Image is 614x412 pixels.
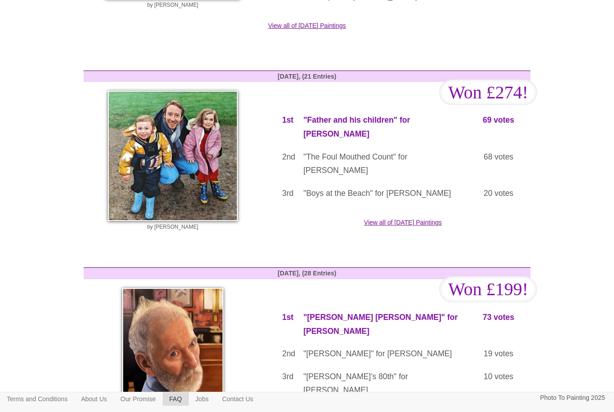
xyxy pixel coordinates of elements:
[303,150,460,177] p: "The Foul Mouthed Count" for [PERSON_NAME]
[278,270,336,277] strong: [DATE], (28 Entries)
[282,347,290,361] p: 2nd
[215,392,260,406] a: Contact Us
[473,347,524,361] p: 19 votes
[77,111,537,227] a: View all of [DATE] Paintings
[114,392,163,406] a: Our Promise
[303,186,460,200] p: "Boys at the Beach" for [PERSON_NAME]
[473,370,524,384] p: 10 votes
[303,310,460,338] p: "[PERSON_NAME] [PERSON_NAME]" for [PERSON_NAME]
[473,310,524,324] p: 73 votes
[74,392,114,406] a: About Us
[108,91,238,221] img: Father and his children
[473,150,524,164] p: 68 votes
[282,150,290,164] p: 2nd
[282,186,290,200] p: 3rd
[439,276,537,302] span: Won £199!
[282,370,290,384] p: 3rd
[163,392,189,406] a: FAQ
[88,223,258,231] p: by [PERSON_NAME]
[439,80,537,105] span: Won £274!
[88,1,258,9] p: by [PERSON_NAME]
[303,347,460,361] p: "[PERSON_NAME]" for [PERSON_NAME]
[278,73,336,80] strong: [DATE], (21 Entries)
[282,113,290,127] p: 1st
[540,392,605,403] p: Photo To Painting 2025
[473,186,524,200] p: 20 votes
[303,370,460,397] p: "[PERSON_NAME]'s 80th" for [PERSON_NAME]
[473,113,524,127] p: 69 votes
[189,392,216,406] a: Jobs
[303,113,460,141] p: "Father and his children" for [PERSON_NAME]
[282,310,290,324] p: 1st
